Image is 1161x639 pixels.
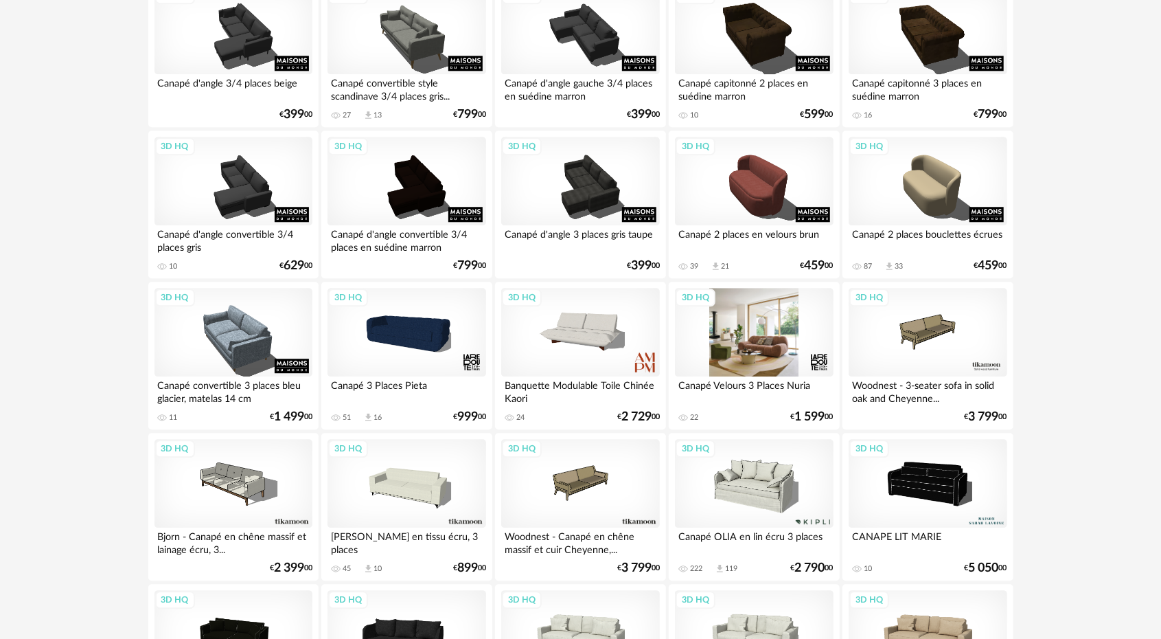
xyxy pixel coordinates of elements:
div: Canapé 3 Places Pieta [327,377,485,404]
div: 10 [864,564,872,574]
div: € 00 [453,412,486,422]
span: 1 599 [795,412,825,422]
a: 3D HQ Woodnest - Canapé en chêne massif et cuir Cheyenne,... €3 79900 [495,433,665,581]
a: 3D HQ Canapé convertible 3 places bleu glacier, matelas 14 cm 11 €1 49900 [148,282,319,430]
a: 3D HQ Canapé 2 places en velours brun 39 Download icon 21 €45900 [669,131,839,279]
div: 3D HQ [502,591,542,609]
span: 799 [978,110,999,120]
div: 10 [690,111,698,120]
span: Download icon [363,412,373,423]
div: 3D HQ [676,440,715,458]
a: 3D HQ Canapé 2 places bouclettes écrues 87 Download icon 33 €45900 [842,131,1013,279]
span: 3 799 [621,563,652,573]
div: 27 [343,111,351,120]
div: Canapé convertible 3 places bleu glacier, matelas 14 cm [154,377,312,404]
div: Bjorn - Canapé en chêne massif et lainage écru, 3... [154,528,312,555]
span: 399 [631,110,652,120]
div: Woodnest - 3-seater sofa in solid oak and Cheyenne... [849,377,1007,404]
div: 3D HQ [328,591,368,609]
div: € 00 [279,261,312,271]
div: 45 [343,564,351,574]
div: 3D HQ [155,137,195,155]
div: 10 [170,262,178,271]
span: 799 [457,261,478,271]
span: 459 [805,261,825,271]
div: 3D HQ [502,137,542,155]
div: 3D HQ [328,137,368,155]
a: 3D HQ Canapé Velours 3 Places Nuria 22 €1 59900 [669,282,839,430]
div: € 00 [453,110,486,120]
div: Canapé convertible style scandinave 3/4 places gris... [327,74,485,102]
a: 3D HQ Canapé d'angle convertible 3/4 places en suédine marron €79900 [321,131,492,279]
span: 899 [457,563,478,573]
div: 3D HQ [155,591,195,609]
span: Download icon [715,563,725,574]
div: Canapé 2 places bouclettes écrues [849,225,1007,253]
div: Canapé d'angle convertible 3/4 places en suédine marron [327,225,485,253]
a: 3D HQ Canapé d'angle 3 places gris taupe €39900 [495,131,665,279]
span: Download icon [363,110,373,120]
span: 629 [284,261,304,271]
div: 33 [895,262,903,271]
span: 459 [978,261,999,271]
div: Canapé capitonné 2 places en suédine marron [675,74,833,102]
div: Canapé Velours 3 Places Nuria [675,377,833,404]
span: 5 050 [969,563,999,573]
div: 39 [690,262,698,271]
div: € 00 [801,261,834,271]
div: 119 [725,564,737,574]
div: 10 [373,564,382,574]
a: 3D HQ Canapé OLIA en lin écru 3 places 222 Download icon 119 €2 79000 [669,433,839,581]
div: Canapé d'angle 3 places gris taupe [501,225,659,253]
a: 3D HQ Canapé 3 Places Pieta 51 Download icon 16 €99900 [321,282,492,430]
div: € 00 [791,563,834,573]
div: 3D HQ [155,289,195,306]
span: 999 [457,412,478,422]
div: Canapé capitonné 3 places en suédine marron [849,74,1007,102]
a: 3D HQ Bjorn - Canapé en chêne massif et lainage écru, 3... €2 39900 [148,433,319,581]
span: 2 790 [795,563,825,573]
div: Canapé d'angle gauche 3/4 places en suédine marron [501,74,659,102]
div: € 00 [965,412,1007,422]
span: 399 [284,110,304,120]
div: 3D HQ [328,440,368,458]
div: [PERSON_NAME] en tissu écru, 3 places [327,528,485,555]
div: 3D HQ [849,591,889,609]
div: € 00 [279,110,312,120]
div: 13 [373,111,382,120]
span: Download icon [884,261,895,271]
a: 3D HQ [PERSON_NAME] en tissu écru, 3 places 45 Download icon 10 €89900 [321,433,492,581]
div: CANAPE LIT MARIE [849,528,1007,555]
div: 11 [170,413,178,423]
div: 24 [516,413,525,423]
span: 2 399 [274,563,304,573]
div: 51 [343,413,351,423]
span: 2 729 [621,412,652,422]
span: 1 499 [274,412,304,422]
span: 799 [457,110,478,120]
div: 3D HQ [502,440,542,458]
div: Canapé OLIA en lin écru 3 places [675,528,833,555]
span: Download icon [363,563,373,574]
div: € 00 [270,412,312,422]
div: 3D HQ [849,289,889,306]
div: 222 [690,564,702,574]
div: € 00 [965,563,1007,573]
div: 3D HQ [676,289,715,306]
div: Canapé 2 places en velours brun [675,225,833,253]
div: € 00 [453,563,486,573]
a: 3D HQ CANAPE LIT MARIE 10 €5 05000 [842,433,1013,581]
div: € 00 [791,412,834,422]
div: € 00 [453,261,486,271]
a: 3D HQ Canapé d'angle convertible 3/4 places gris 10 €62900 [148,131,319,279]
div: 22 [690,413,698,423]
div: € 00 [617,412,660,422]
div: Canapé d'angle 3/4 places beige [154,74,312,102]
div: 3D HQ [676,137,715,155]
div: € 00 [627,261,660,271]
div: Banquette Modulable Toile Chinée Kaori [501,377,659,404]
div: 3D HQ [155,440,195,458]
div: 3D HQ [328,289,368,306]
div: Canapé d'angle convertible 3/4 places gris [154,225,312,253]
span: 599 [805,110,825,120]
